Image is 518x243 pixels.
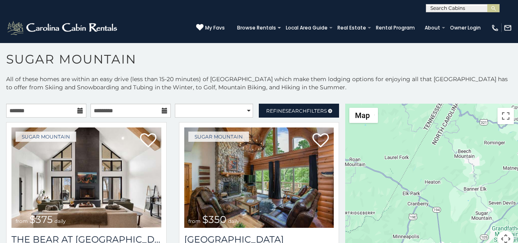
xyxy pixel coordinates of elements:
[259,104,339,118] a: RefineSearchFilters
[312,132,329,150] a: Add to favorites
[202,213,226,225] span: $350
[184,127,334,228] img: Grouse Moor Lodge
[285,108,307,114] span: Search
[233,22,280,34] a: Browse Rentals
[188,132,249,142] a: Sugar Mountain
[16,132,76,142] a: Sugar Mountain
[282,22,332,34] a: Local Area Guide
[228,218,240,224] span: daily
[504,24,512,32] img: mail-regular-white.png
[333,22,370,34] a: Real Estate
[498,108,514,124] button: Toggle fullscreen view
[349,108,378,123] button: Change map style
[140,132,156,150] a: Add to favorites
[184,127,334,228] a: Grouse Moor Lodge from $350 daily
[205,24,225,32] span: My Favs
[421,22,444,34] a: About
[196,24,225,32] a: My Favs
[16,218,28,224] span: from
[266,108,327,114] span: Refine Filters
[491,24,499,32] img: phone-regular-white.png
[188,218,201,224] span: from
[29,213,53,225] span: $375
[355,111,370,120] span: Map
[446,22,485,34] a: Owner Login
[11,127,161,228] a: The Bear At Sugar Mountain from $375 daily
[6,20,120,36] img: White-1-2.png
[11,127,161,228] img: The Bear At Sugar Mountain
[54,218,66,224] span: daily
[372,22,419,34] a: Rental Program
